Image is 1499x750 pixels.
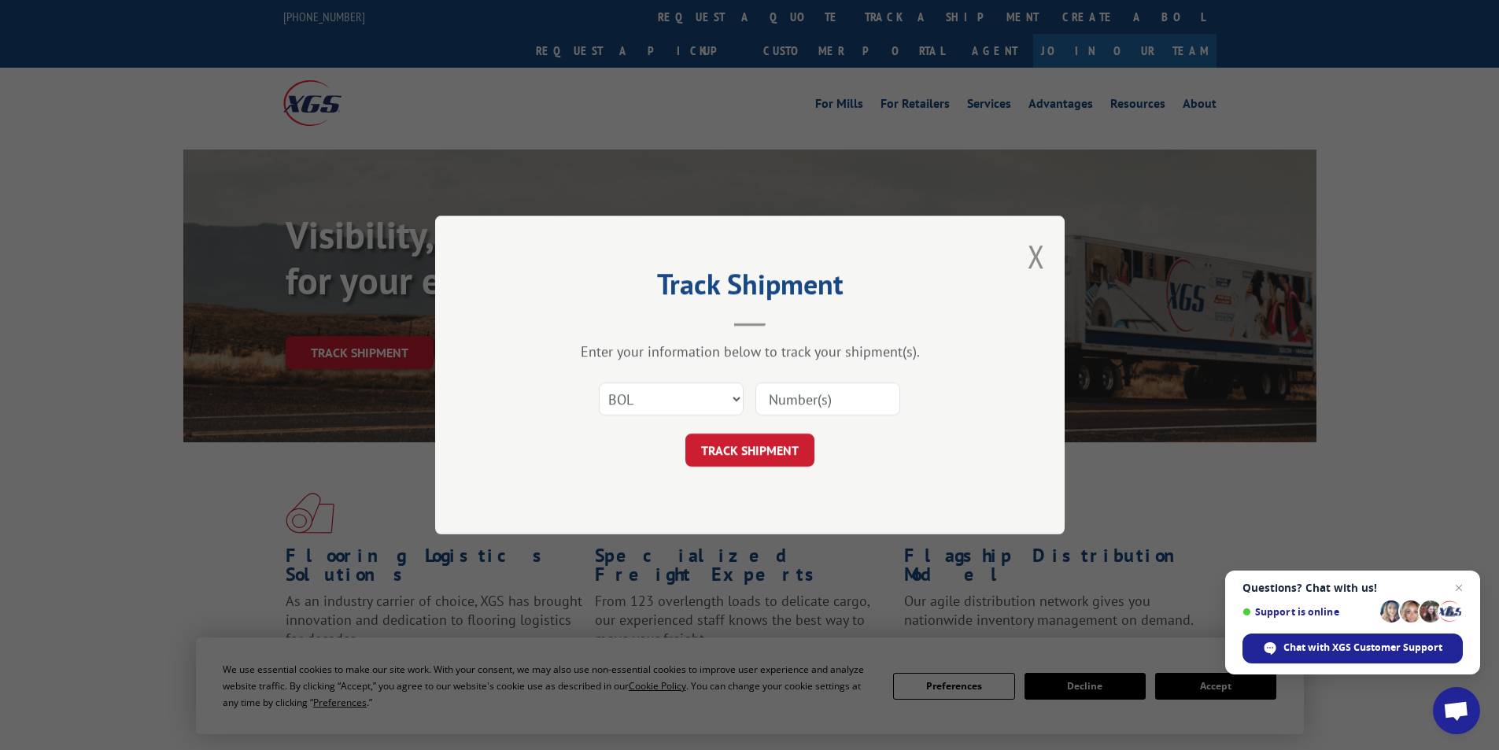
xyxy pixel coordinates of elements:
[514,342,986,360] div: Enter your information below to track your shipment(s).
[514,273,986,303] h2: Track Shipment
[1242,582,1463,594] span: Questions? Chat with us!
[1283,641,1442,655] span: Chat with XGS Customer Support
[1433,687,1480,734] div: Open chat
[1449,578,1468,597] span: Close chat
[1242,634,1463,663] div: Chat with XGS Customer Support
[755,382,900,416] input: Number(s)
[1242,606,1375,618] span: Support is online
[685,434,814,467] button: TRACK SHIPMENT
[1028,235,1045,277] button: Close modal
